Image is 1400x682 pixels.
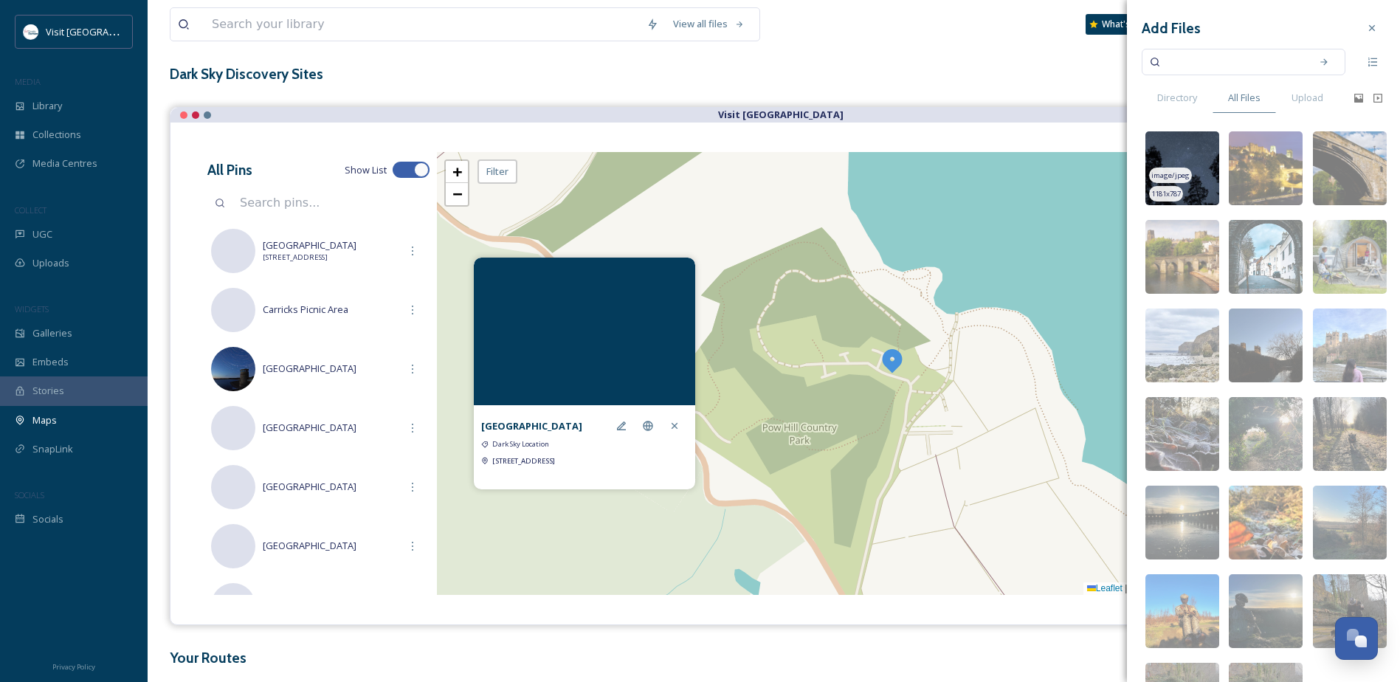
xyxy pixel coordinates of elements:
img: Derwent%2520Reservoir16.jpg [211,347,255,391]
input: Search your library [204,8,639,41]
img: 8d4788ed-b6a1-44f7-8f24-c253929611c5.jpg [1229,131,1303,205]
span: Show List [345,163,387,177]
span: Visit [GEOGRAPHIC_DATA] [46,24,160,38]
span: 1181 x 787 [1151,189,1181,199]
img: Marker [879,347,906,373]
img: be261266-405d-4abb-b5db-24924296aade.jpg [1313,486,1387,559]
a: Zoom in [446,161,468,183]
a: [STREET_ADDRESS] [492,453,555,467]
a: Privacy Policy [52,657,95,675]
span: [GEOGRAPHIC_DATA] [263,362,399,376]
span: [GEOGRAPHIC_DATA] [263,539,399,553]
img: c928236b-5b0f-4da9-874e-44a7ddc67fc7.jpg [1313,397,1387,471]
span: [GEOGRAPHIC_DATA] [263,480,399,494]
img: e95681c0-4bf4-491d-94e2-b40d71b82e0c.jpg [1229,574,1303,648]
h3: Dark Sky Discovery Sites [170,63,323,85]
img: 15f75d4b-a87f-4e09-80c3-18bbacb6f163.jpg [1313,574,1387,648]
h3: All Pins [207,159,252,181]
img: b3a7e070-8362-44fb-8cc6-fae8b800f4f7.jpg [1229,309,1303,382]
a: Leaflet [1087,583,1123,593]
a: What's New [1086,14,1159,35]
span: Privacy Policy [52,662,95,672]
span: UGC [32,227,52,241]
img: 2223f494-9771-494b-8a8c-f55ab3a34a4b.jpg [1229,220,1303,294]
span: [STREET_ADDRESS] [263,252,399,263]
span: Embeds [32,355,69,369]
img: c8396d20-88f2-46db-9a1b-1fb22a67a4e6.jpg [1229,397,1303,471]
img: 82e81836-e49b-42e8-b73b-1dbe99088ee5.jpg [1145,220,1219,294]
span: Media Centres [32,156,97,170]
span: | [1125,583,1127,593]
span: [GEOGRAPHIC_DATA] [263,238,399,252]
img: fd62822d-abe7-4172-94fc-d29be78422ad.jpg [1145,397,1219,471]
img: 86b61869-deef-4948-9cbc-6178d81f00c7.jpg [1145,131,1219,205]
img: 3b77789f-7906-4b09-9bb5-e8d686f34790.jpg [1313,220,1387,294]
strong: [GEOGRAPHIC_DATA] [481,419,582,433]
a: Zoom out [446,183,468,205]
span: Maps [32,413,57,427]
span: Dark Sky Location [492,439,549,449]
span: [GEOGRAPHIC_DATA] [263,421,399,435]
a: View all files [666,10,752,38]
input: Search pins... [232,187,430,219]
img: 776cb2a9-ca5d-49b9-8532-72ba2d8e444a.jpg [1145,309,1219,382]
span: MEDIA [15,76,41,87]
span: Uploads [32,256,69,270]
span: [STREET_ADDRESS] [492,456,555,466]
button: Open Chat [1335,617,1378,660]
span: WIDGETS [15,303,49,314]
h3: Your Routes [170,647,1378,669]
span: Socials [32,512,63,526]
span: Carricks Picnic Area [263,303,399,317]
img: 109c7421-adde-4d2e-9a71-0d0a93970351.jpg [1313,131,1387,205]
div: Filter [477,159,517,184]
span: SnapLink [32,442,73,456]
span: Library [32,99,62,113]
img: 15bac46b-a071-44f2-a6ee-ca5c57081ce6.jpg [1145,574,1219,648]
strong: Visit [GEOGRAPHIC_DATA] [718,108,844,121]
span: COLLECT [15,204,46,216]
span: image/jpeg [1151,170,1190,181]
div: Map Courtesy of © contributors [1083,582,1348,595]
h3: Add Files [1142,18,1201,39]
span: Galleries [32,326,72,340]
span: Collections [32,128,81,142]
span: Stories [32,384,64,398]
span: All Files [1228,91,1261,105]
img: 1680077135441.jpeg [24,24,38,39]
span: Upload [1292,91,1323,105]
img: a9b1b41a-fe85-488a-bcc3-d77e74ae5cca.jpg [1229,486,1303,559]
span: + [452,162,462,181]
img: 31febe35-bede-4e50-9087-3a9f22b83b87.jpg [1313,309,1387,382]
span: Directory [1157,91,1197,105]
span: − [452,185,462,203]
span: SOCIALS [15,489,44,500]
img: 43bd0fc3-0e2e-41fe-a560-38ff176f5ec4.jpg [1145,486,1219,559]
